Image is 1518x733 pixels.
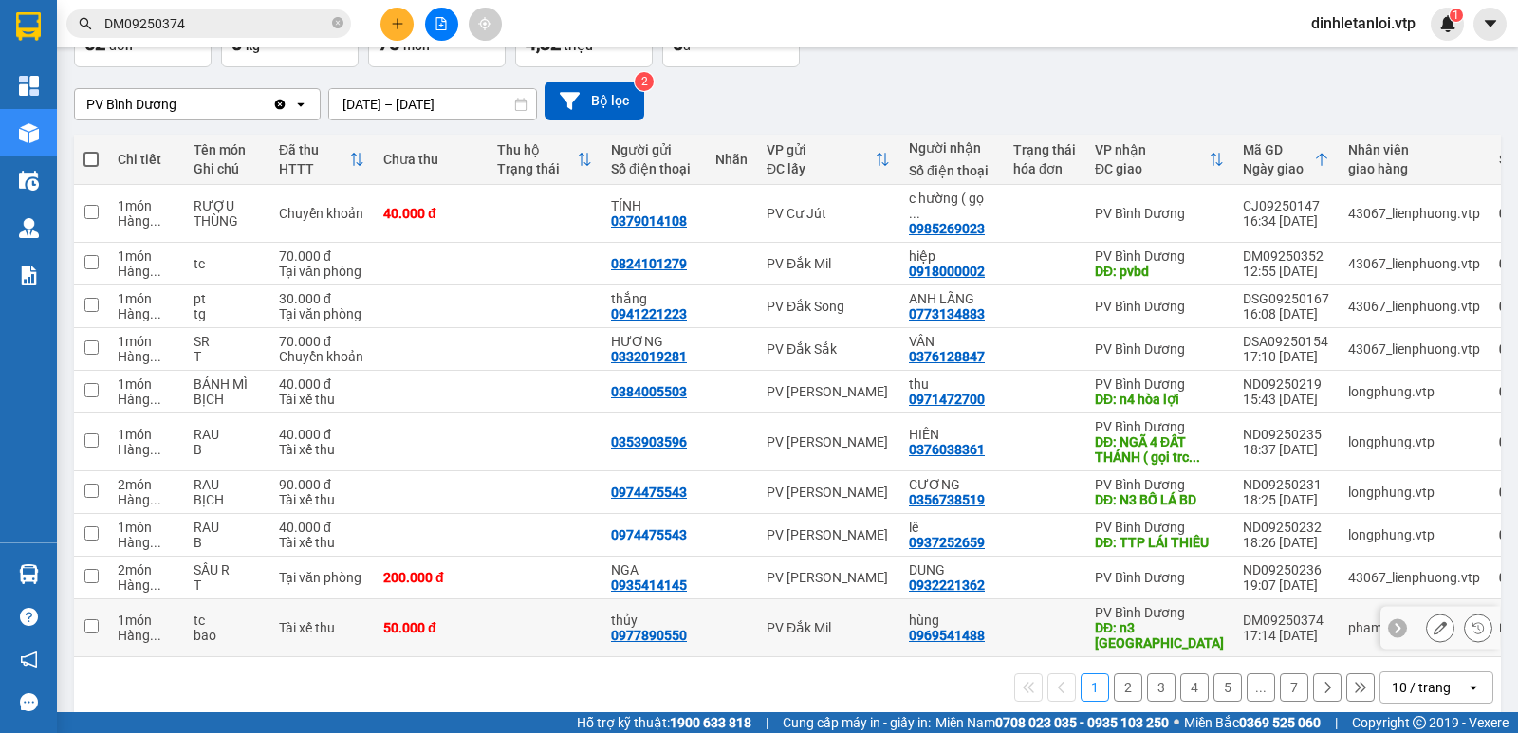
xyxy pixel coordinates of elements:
div: Hàng thông thường [118,349,175,364]
div: 43067_lienphuong.vtp [1348,206,1480,221]
div: Tài xế thu [279,492,364,507]
div: hiệp [909,248,994,264]
div: tc [194,256,260,271]
div: 40.000 đ [279,376,364,392]
span: đơn [109,38,133,53]
span: ... [150,213,161,229]
span: triệu [564,38,593,53]
div: ND09250219 [1243,376,1329,392]
div: PV [PERSON_NAME] [767,485,890,500]
div: 0353903596 [611,434,687,449]
img: solution-icon [19,266,39,285]
div: 43067_lienphuong.vtp [1348,570,1480,585]
div: PV Bình Dương [1095,605,1224,620]
button: 7 [1280,673,1308,702]
div: PV Bình Dương [1095,299,1224,314]
div: Chưa thu [383,152,478,167]
div: DM09250374 [1243,613,1329,628]
div: 1 món [118,613,175,628]
div: Tài xế thu [279,535,364,550]
div: giao hàng [1348,161,1480,176]
span: ⚪️ [1174,719,1179,726]
div: RƯỢU [194,198,260,213]
div: Ghi chú [194,161,260,176]
div: Tài xế thu [279,442,364,457]
div: 43067_lienphuong.vtp [1348,299,1480,314]
div: PV Bình Dương [1095,419,1224,434]
button: caret-down [1473,8,1507,41]
div: hóa đơn [1013,161,1076,176]
div: ĐC lấy [767,161,875,176]
div: Hàng thông thường [118,628,175,643]
div: longphung.vtp [1348,384,1480,399]
div: BỊCH [194,392,260,407]
div: 1 món [118,198,175,213]
div: Chuyển khoản [279,206,364,221]
div: DĐ: n4 hòa lợi [1095,392,1224,407]
div: 50.000 đ [383,620,478,635]
div: longphung.vtp [1348,527,1480,542]
div: Sửa đơn hàng [1426,614,1454,642]
span: ... [150,535,161,550]
div: PV Bình Dương [1095,570,1224,585]
span: Miền Nam [935,712,1169,733]
div: 18:25 [DATE] [1243,492,1329,507]
div: 0935414145 [611,577,687,593]
button: 1 [1081,673,1109,702]
div: 0918000002 [909,264,985,279]
div: DSA09250154 [1243,334,1329,349]
div: 1 món [118,248,175,264]
button: plus [380,8,414,41]
div: Hàng thông thường [118,264,175,279]
div: Hàng thông thường [118,492,175,507]
img: dashboard-icon [19,76,39,96]
div: BỊCH [194,492,260,507]
span: caret-down [1482,15,1499,32]
div: 0356738519 [909,492,985,507]
div: Trạng thái [1013,142,1076,157]
span: close-circle [332,17,343,28]
span: question-circle [20,608,38,626]
div: RAU [194,520,260,535]
div: Người gửi [611,142,696,157]
div: longphung.vtp [1348,485,1480,500]
div: DM09250352 [1243,248,1329,264]
div: TÍNH [611,198,696,213]
th: Toggle SortBy [1233,135,1339,185]
div: PV Bình Dương [86,95,176,114]
div: PV Bình Dương [1095,248,1224,264]
button: 4 [1180,673,1209,702]
div: NGA [611,562,696,577]
span: plus [391,17,404,30]
div: pt [194,291,260,306]
div: ĐC giao [1095,161,1209,176]
span: Cung cấp máy in - giấy in: [783,712,931,733]
div: PV Đắk Mil [767,256,890,271]
div: thủy [611,613,696,628]
div: c hường ( gọi trc 1 tiếnG ) [909,191,994,221]
div: SR [194,334,260,349]
div: Nhân viên [1348,142,1480,157]
div: DĐ: N3 BỐ LÁ BD [1095,492,1224,507]
div: bao [194,628,260,643]
div: RAU [194,477,260,492]
div: DUNG [909,562,994,577]
button: file-add [425,8,458,41]
div: PV [PERSON_NAME] [767,384,890,399]
div: 43067_lienphuong.vtp [1348,341,1480,357]
span: ... [1189,449,1200,465]
img: warehouse-icon [19,218,39,238]
div: 1 món [118,520,175,535]
div: THÙNG [194,213,260,229]
span: ... [150,442,161,457]
span: | [1335,712,1338,733]
input: Selected PV Bình Dương. [178,95,180,114]
span: notification [20,651,38,669]
th: Toggle SortBy [1085,135,1233,185]
div: Tài xế thu [279,392,364,407]
span: close-circle [332,15,343,33]
div: 0971472700 [909,392,985,407]
div: 0824101279 [611,256,687,271]
div: Tên món [194,142,260,157]
div: 0379014108 [611,213,687,229]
